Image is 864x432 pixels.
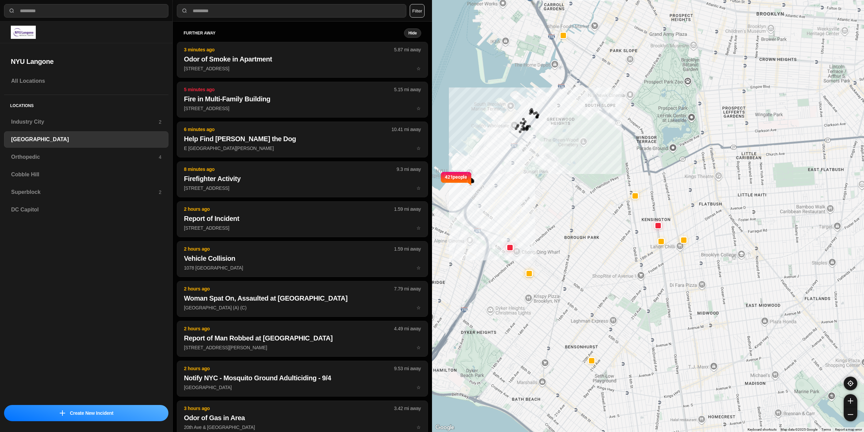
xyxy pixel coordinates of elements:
span: star [416,146,421,151]
button: 2 hours ago9.53 mi awayNotify NYC - Mosquito Ground Adulticiding - 9/4[GEOGRAPHIC_DATA]star [177,361,428,397]
a: 5 minutes ago5.15 mi awayFire in Multi-Family Building[STREET_ADDRESS]star [177,105,428,111]
p: [STREET_ADDRESS] [184,185,421,192]
p: [STREET_ADDRESS] [184,65,421,72]
img: notch [440,171,445,185]
p: 2 hours ago [184,206,394,212]
p: 9.3 mi away [397,166,421,173]
h3: Industry City [11,118,159,126]
img: zoom-out [848,412,853,417]
a: 2 hours ago4.49 mi awayReport of Man Robbed at [GEOGRAPHIC_DATA][STREET_ADDRESS][PERSON_NAME]star [177,345,428,350]
h2: Help Find [PERSON_NAME] the Dog [184,134,421,144]
span: star [416,265,421,271]
p: Create New Incident [70,410,113,416]
p: 2 hours ago [184,365,394,372]
span: star [416,425,421,430]
p: 6 minutes ago [184,126,391,133]
a: [GEOGRAPHIC_DATA] [4,131,168,148]
img: recenter [847,380,854,386]
button: Keyboard shortcuts [748,427,777,432]
button: 2 hours ago7.79 mi awayWoman Spat On, Assaulted at [GEOGRAPHIC_DATA][GEOGRAPHIC_DATA] (A) (C)star [177,281,428,317]
span: Map data ©2025 Google [781,428,817,431]
a: Open this area in Google Maps (opens a new window) [434,423,456,432]
a: Superblock2 [4,184,168,200]
a: Report a map error [835,428,862,431]
p: 3.42 mi away [394,405,421,412]
p: 4 [159,154,161,160]
p: 5.87 mi away [394,46,421,53]
a: 2 hours ago7.79 mi awayWoman Spat On, Assaulted at [GEOGRAPHIC_DATA][GEOGRAPHIC_DATA] (A) (C)star [177,305,428,310]
img: icon [60,410,65,416]
p: 5.15 mi away [394,86,421,93]
small: Hide [408,30,417,36]
h2: Report of Man Robbed at [GEOGRAPHIC_DATA] [184,333,421,343]
h5: Locations [4,95,168,114]
h5: further away [184,30,404,36]
a: 8 minutes ago9.3 mi awayFirefighter Activity[STREET_ADDRESS]star [177,185,428,191]
p: 4.49 mi away [394,325,421,332]
a: Cobble Hill [4,167,168,183]
p: 2 hours ago [184,325,394,332]
h3: DC Capitol [11,206,161,214]
span: star [416,225,421,231]
p: 3 minutes ago [184,46,394,53]
p: 1078 [GEOGRAPHIC_DATA] [184,264,421,271]
a: 2 hours ago1.59 mi awayVehicle Collision1078 [GEOGRAPHIC_DATA]star [177,265,428,271]
p: 9.53 mi away [394,365,421,372]
a: 3 hours ago3.42 mi awayOdor of Gas in Area20th Ave & [GEOGRAPHIC_DATA]star [177,424,428,430]
button: 6 minutes ago10.41 mi awayHelp Find [PERSON_NAME] the DogE [GEOGRAPHIC_DATA][PERSON_NAME]star [177,122,428,157]
button: 3 minutes ago5.87 mi awayOdor of Smoke in Apartment[STREET_ADDRESS]star [177,42,428,78]
h2: Odor of Smoke in Apartment [184,54,421,64]
span: star [416,385,421,390]
p: 20th Ave & [GEOGRAPHIC_DATA] [184,424,421,431]
p: [STREET_ADDRESS][PERSON_NAME] [184,344,421,351]
span: star [416,106,421,111]
a: Industry City2 [4,114,168,130]
h2: NYU Langone [11,57,162,66]
button: 2 hours ago1.59 mi awayVehicle Collision1078 [GEOGRAPHIC_DATA]star [177,241,428,277]
a: Orthopedic4 [4,149,168,165]
h2: Fire in Multi-Family Building [184,94,421,104]
p: [STREET_ADDRESS] [184,105,421,112]
h3: Superblock [11,188,159,196]
img: search [8,7,15,14]
p: 8 minutes ago [184,166,397,173]
span: star [416,66,421,71]
button: recenter [844,377,857,390]
a: 6 minutes ago10.41 mi awayHelp Find [PERSON_NAME] the DogE [GEOGRAPHIC_DATA][PERSON_NAME]star [177,145,428,151]
h2: Vehicle Collision [184,254,421,263]
p: 5 minutes ago [184,86,394,93]
button: 2 hours ago4.49 mi awayReport of Man Robbed at [GEOGRAPHIC_DATA][STREET_ADDRESS][PERSON_NAME]star [177,321,428,357]
h3: [GEOGRAPHIC_DATA] [11,135,161,144]
p: [GEOGRAPHIC_DATA] (A) (C) [184,304,421,311]
p: 2 [159,189,161,196]
p: 2 hours ago [184,246,394,252]
img: Google [434,423,456,432]
a: 3 minutes ago5.87 mi awayOdor of Smoke in Apartment[STREET_ADDRESS]star [177,66,428,71]
p: [GEOGRAPHIC_DATA] [184,384,421,391]
button: 2 hours ago1.59 mi awayReport of Incident[STREET_ADDRESS]star [177,201,428,237]
img: search [181,7,188,14]
h3: All Locations [11,77,161,85]
h2: Notify NYC - Mosquito Ground Adulticiding - 9/4 [184,373,421,383]
h2: Woman Spat On, Assaulted at [GEOGRAPHIC_DATA] [184,294,421,303]
a: 2 hours ago9.53 mi awayNotify NYC - Mosquito Ground Adulticiding - 9/4[GEOGRAPHIC_DATA]star [177,384,428,390]
p: 10.41 mi away [391,126,421,133]
button: 8 minutes ago9.3 mi awayFirefighter Activity[STREET_ADDRESS]star [177,161,428,197]
p: 1.59 mi away [394,246,421,252]
a: 2 hours ago1.59 mi awayReport of Incident[STREET_ADDRESS]star [177,225,428,231]
span: star [416,185,421,191]
h2: Report of Incident [184,214,421,223]
img: notch [467,171,472,185]
p: 3 hours ago [184,405,394,412]
h3: Cobble Hill [11,171,161,179]
button: iconCreate New Incident [4,405,168,421]
h2: Odor of Gas in Area [184,413,421,423]
p: 1.59 mi away [394,206,421,212]
h3: Orthopedic [11,153,159,161]
button: Hide [404,28,421,38]
span: star [416,305,421,310]
h2: Firefighter Activity [184,174,421,183]
p: [STREET_ADDRESS] [184,225,421,231]
p: E [GEOGRAPHIC_DATA][PERSON_NAME] [184,145,421,152]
